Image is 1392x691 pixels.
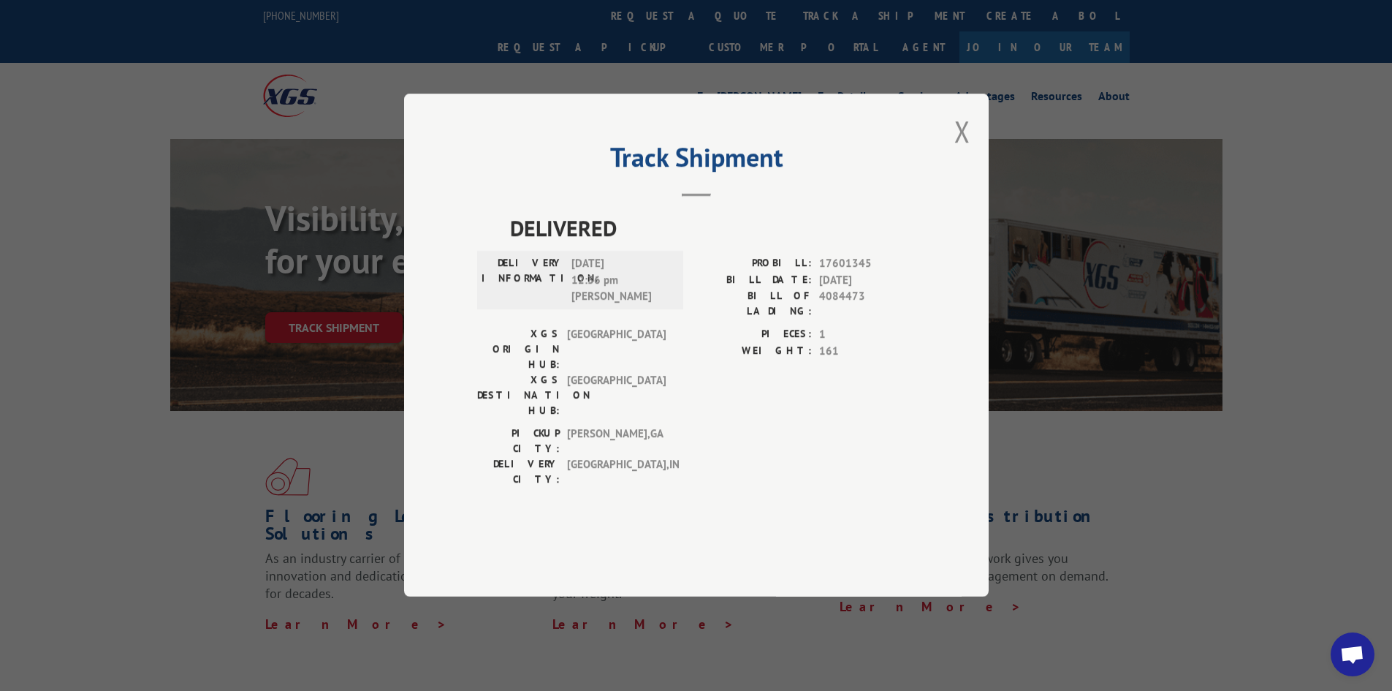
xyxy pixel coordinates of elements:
[477,373,560,419] label: XGS DESTINATION HUB:
[696,289,812,320] label: BILL OF LADING:
[477,147,916,175] h2: Track Shipment
[477,457,560,488] label: DELIVERY CITY:
[954,112,970,151] button: Close modal
[819,327,916,344] span: 1
[696,272,812,289] label: BILL DATE:
[510,212,916,245] span: DELIVERED
[819,343,916,360] span: 161
[1331,633,1374,676] div: Open chat
[819,289,916,320] span: 4084473
[567,327,666,373] span: [GEOGRAPHIC_DATA]
[696,343,812,360] label: WEIGHT:
[696,327,812,344] label: PIECES:
[567,373,666,419] span: [GEOGRAPHIC_DATA]
[567,457,666,488] span: [GEOGRAPHIC_DATA] , IN
[477,426,560,457] label: PICKUP CITY:
[819,256,916,273] span: 17601345
[819,272,916,289] span: [DATE]
[571,256,670,306] span: [DATE] 12:36 pm [PERSON_NAME]
[477,327,560,373] label: XGS ORIGIN HUB:
[696,256,812,273] label: PROBILL:
[482,256,564,306] label: DELIVERY INFORMATION:
[567,426,666,457] span: [PERSON_NAME] , GA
